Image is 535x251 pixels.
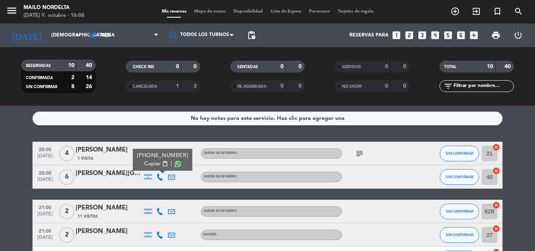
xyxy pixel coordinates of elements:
strong: 0 [280,83,284,89]
div: [PERSON_NAME][GEOGRAPHIC_DATA] [76,168,142,179]
span: JARDIN DE INVIERNO [203,175,237,178]
span: JARDIN DE INVIERNO [203,152,237,155]
strong: 0 [403,83,408,89]
i: menu [6,5,18,16]
i: arrow_drop_down [73,31,82,40]
span: 1 Visita [78,155,93,162]
i: exit_to_app [472,7,481,16]
span: 2 [59,227,74,243]
span: 2 [59,204,74,219]
span: Disponibilidad [230,9,267,14]
span: print [491,31,501,40]
span: content_paste [162,161,168,167]
input: Filtrar por nombre... [453,82,513,90]
button: SIN CONFIRMAR [440,204,479,219]
span: SIN CONFIRMAR [446,175,474,179]
i: add_circle_outline [450,7,460,16]
span: 6 [59,169,74,185]
span: 21:00 [35,226,55,235]
span: SENTADAS [237,65,258,69]
span: Pre-acceso [305,9,334,14]
strong: 3 [193,83,198,89]
i: cancel [492,143,500,151]
span: [DATE] [35,153,55,163]
span: SIN CONFIRMAR [446,233,474,237]
strong: 10 [68,63,74,68]
span: RESERVADAS [26,64,51,68]
i: [DATE] [6,27,47,44]
span: SIN CONFIRMAR [26,85,57,89]
span: CHECK INS [133,65,154,69]
strong: 0 [385,64,388,69]
strong: 0 [298,64,303,69]
i: turned_in_not [493,7,502,16]
strong: 8 [71,84,74,89]
div: LOG OUT [507,23,529,47]
span: 21:00 [35,202,55,211]
span: Reservas para [349,33,389,38]
span: 20:00 [35,168,55,177]
button: menu [6,5,18,19]
strong: 26 [86,84,94,89]
span: CANCELADA [133,85,157,88]
strong: 0 [280,64,284,69]
span: Copiar [144,160,161,168]
span: Tarjetas de regalo [334,9,378,14]
i: looks_one [391,30,401,40]
i: looks_3 [417,30,427,40]
i: filter_list [443,81,453,91]
div: [DATE] 9. octubre - 16:06 [23,12,85,20]
span: Mis reservas [158,9,190,14]
strong: 40 [86,63,94,68]
button: Copiarcontent_paste [144,160,168,168]
span: pending_actions [247,31,256,40]
span: [DATE] [35,235,55,244]
span: [DATE] [35,211,55,220]
span: 4 [59,146,74,161]
span: [DATE] [35,177,55,186]
strong: 1 [176,83,179,89]
i: cancel [492,201,500,209]
strong: 2 [71,75,74,80]
span: Cena [101,33,115,38]
strong: 0 [193,64,198,69]
i: subject [355,149,364,158]
span: CONFIRMADA [26,76,53,80]
i: cancel [492,167,500,175]
button: SIN CONFIRMAR [440,227,479,243]
i: search [514,7,523,16]
strong: 0 [298,83,303,89]
div: [PERSON_NAME] [76,226,142,237]
div: [PHONE_NUMBER] [137,152,188,160]
i: add_box [469,30,479,40]
strong: 14 [86,75,94,80]
i: looks_5 [443,30,453,40]
span: SIN CONFIRMAR [446,151,474,155]
button: SIN CONFIRMAR [440,169,479,185]
div: [PERSON_NAME] [76,145,142,155]
strong: 10 [487,64,493,69]
strong: 0 [385,83,388,89]
span: SIN CONFIRMAR [446,209,474,213]
span: Mapa de mesas [190,9,230,14]
button: SIN CONFIRMAR [440,146,479,161]
span: 11 Visitas [78,213,98,220]
div: [PERSON_NAME] [76,203,142,213]
i: looks_two [404,30,414,40]
strong: 0 [176,64,179,69]
div: Mailo Nordelta [23,4,85,12]
div: No hay notas para este servicio. Haz clic para agregar una [191,114,345,123]
strong: 40 [504,64,512,69]
span: NO SHOW [342,85,362,88]
span: Lista de Espera [267,9,305,14]
i: power_settings_new [513,31,523,40]
span: JARDIN DE INVIERNO [203,209,237,213]
i: cancel [492,225,500,233]
strong: 0 [403,64,408,69]
span: 20:00 [35,144,55,153]
i: looks_4 [430,30,440,40]
span: SERVIDAS [342,65,361,69]
span: GALERÍA [203,233,217,236]
i: looks_6 [456,30,466,40]
span: RE AGENDADA [237,85,266,88]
